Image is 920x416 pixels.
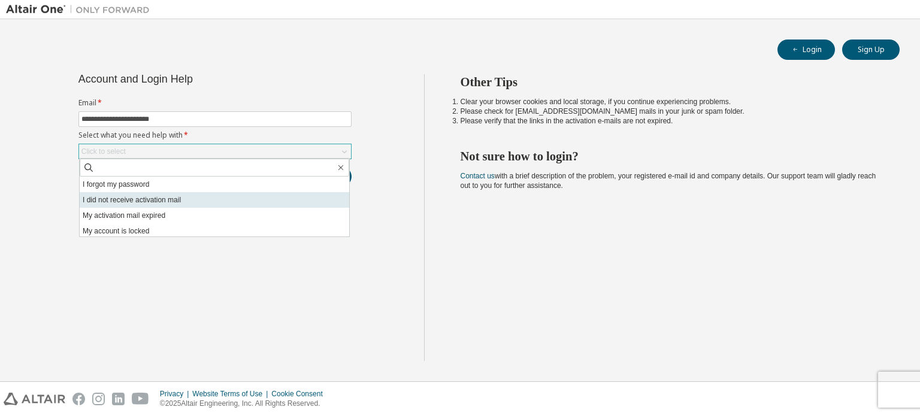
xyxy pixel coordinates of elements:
[160,399,330,409] p: © 2025 Altair Engineering, Inc. All Rights Reserved.
[132,393,149,405] img: youtube.svg
[112,393,125,405] img: linkedin.svg
[78,130,352,140] label: Select what you need help with
[461,148,879,164] h2: Not sure how to login?
[777,40,835,60] button: Login
[842,40,900,60] button: Sign Up
[461,172,876,190] span: with a brief description of the problem, your registered e-mail id and company details. Our suppo...
[72,393,85,405] img: facebook.svg
[80,177,349,192] li: I forgot my password
[461,97,879,107] li: Clear your browser cookies and local storage, if you continue experiencing problems.
[6,4,156,16] img: Altair One
[79,144,351,159] div: Click to select
[160,389,192,399] div: Privacy
[461,116,879,126] li: Please verify that the links in the activation e-mails are not expired.
[4,393,65,405] img: altair_logo.svg
[461,74,879,90] h2: Other Tips
[78,74,297,84] div: Account and Login Help
[78,98,352,108] label: Email
[81,147,126,156] div: Click to select
[92,393,105,405] img: instagram.svg
[271,389,329,399] div: Cookie Consent
[461,107,879,116] li: Please check for [EMAIL_ADDRESS][DOMAIN_NAME] mails in your junk or spam folder.
[461,172,495,180] a: Contact us
[192,389,271,399] div: Website Terms of Use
